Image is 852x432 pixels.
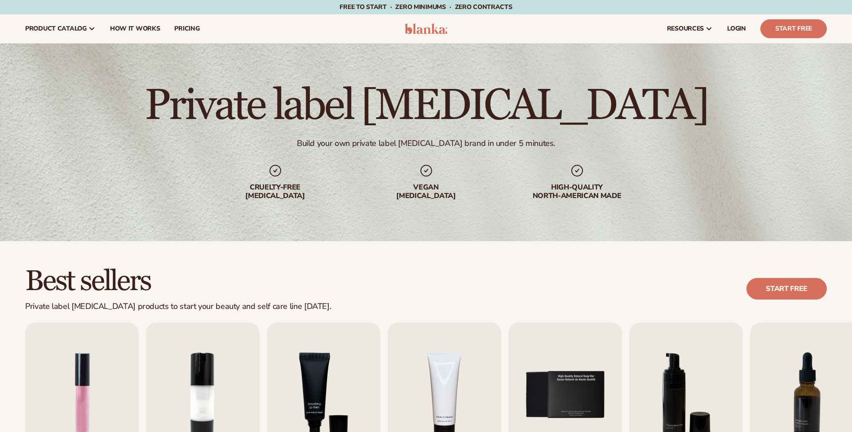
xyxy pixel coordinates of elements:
[18,14,103,43] a: product catalog
[145,84,707,128] h1: Private label [MEDICAL_DATA]
[25,266,331,296] h2: Best sellers
[746,278,827,300] a: Start free
[297,138,555,149] div: Build your own private label [MEDICAL_DATA] brand in under 5 minutes.
[660,14,720,43] a: resources
[103,14,168,43] a: How It Works
[405,23,447,34] img: logo
[218,183,333,200] div: Cruelty-free [MEDICAL_DATA]
[520,183,635,200] div: High-quality North-american made
[369,183,484,200] div: Vegan [MEDICAL_DATA]
[110,25,160,32] span: How It Works
[727,25,746,32] span: LOGIN
[174,25,199,32] span: pricing
[25,25,87,32] span: product catalog
[667,25,704,32] span: resources
[25,302,331,312] div: Private label [MEDICAL_DATA] products to start your beauty and self care line [DATE].
[167,14,207,43] a: pricing
[720,14,753,43] a: LOGIN
[340,3,512,11] span: Free to start · ZERO minimums · ZERO contracts
[760,19,827,38] a: Start Free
